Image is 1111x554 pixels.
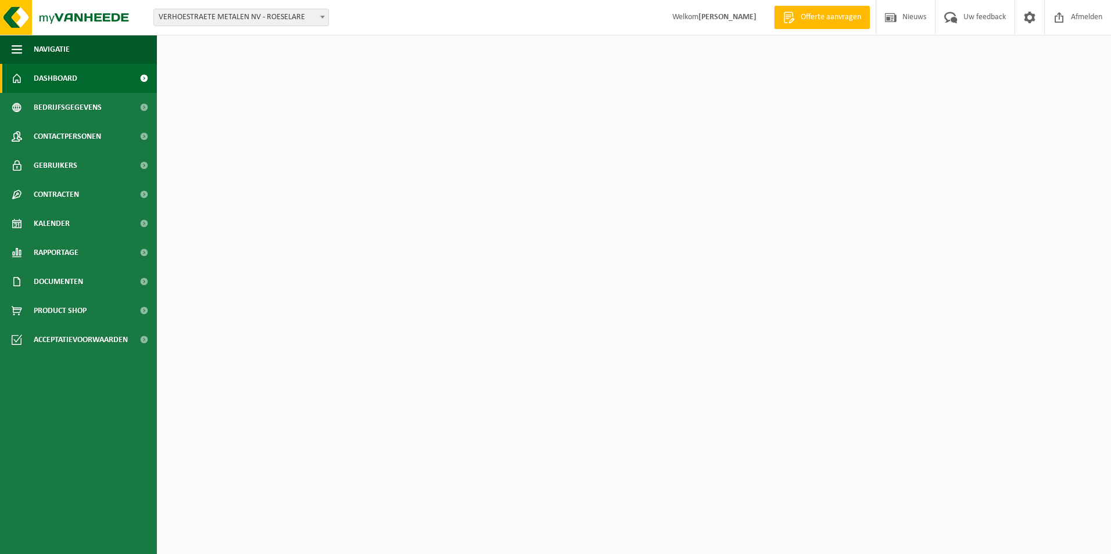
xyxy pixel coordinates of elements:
span: Rapportage [34,238,78,267]
span: Contactpersonen [34,122,101,151]
span: Kalender [34,209,70,238]
span: Documenten [34,267,83,296]
span: VERHOESTRAETE METALEN NV - ROESELARE [153,9,329,26]
span: Product Shop [34,296,87,325]
span: Offerte aanvragen [798,12,864,23]
span: Gebruikers [34,151,77,180]
span: VERHOESTRAETE METALEN NV - ROESELARE [154,9,328,26]
span: Dashboard [34,64,77,93]
span: Navigatie [34,35,70,64]
span: Acceptatievoorwaarden [34,325,128,354]
span: Contracten [34,180,79,209]
strong: [PERSON_NAME] [698,13,757,21]
a: Offerte aanvragen [774,6,870,29]
span: Bedrijfsgegevens [34,93,102,122]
